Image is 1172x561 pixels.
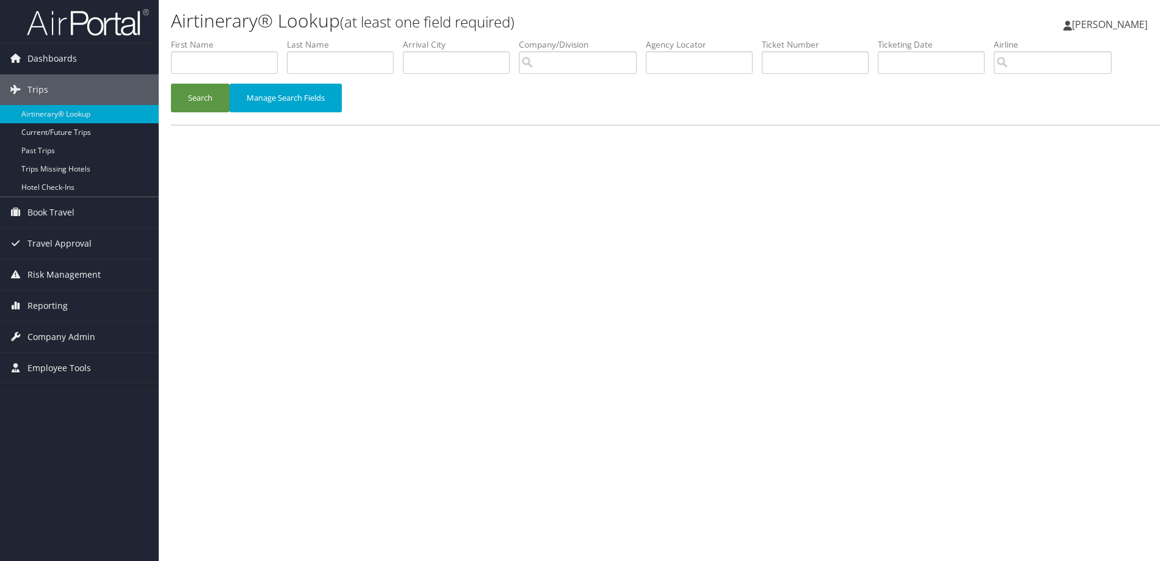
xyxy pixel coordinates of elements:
[27,43,77,74] span: Dashboards
[171,84,230,112] button: Search
[287,38,403,51] label: Last Name
[762,38,878,51] label: Ticket Number
[994,38,1121,51] label: Airline
[171,38,287,51] label: First Name
[646,38,762,51] label: Agency Locator
[27,353,91,383] span: Employee Tools
[27,74,48,105] span: Trips
[27,8,149,37] img: airportal-logo.png
[27,197,74,228] span: Book Travel
[27,228,92,259] span: Travel Approval
[27,291,68,321] span: Reporting
[230,84,342,112] button: Manage Search Fields
[519,38,646,51] label: Company/Division
[27,322,95,352] span: Company Admin
[1063,6,1160,43] a: [PERSON_NAME]
[1072,18,1148,31] span: [PERSON_NAME]
[403,38,519,51] label: Arrival City
[878,38,994,51] label: Ticketing Date
[171,8,830,34] h1: Airtinerary® Lookup
[27,259,101,290] span: Risk Management
[340,12,515,32] small: (at least one field required)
